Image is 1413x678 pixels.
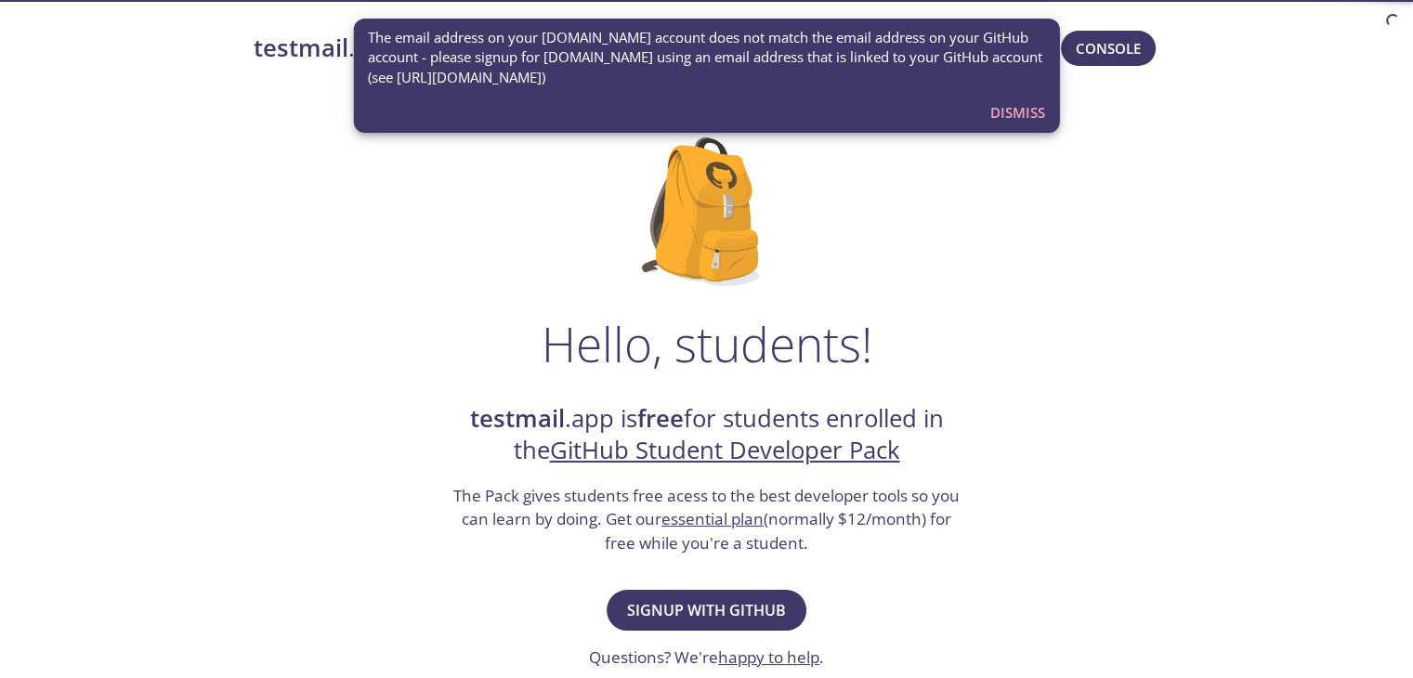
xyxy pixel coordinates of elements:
[470,402,565,435] strong: testmail
[718,646,819,668] a: happy to help
[451,403,962,467] h2: .app is for students enrolled in the
[254,33,765,64] a: testmail.app
[990,100,1045,124] span: Dismiss
[589,645,824,670] h3: Questions? We're .
[368,28,1045,87] span: The email address on your [DOMAIN_NAME] account does not match the email address on your GitHub a...
[550,434,900,466] a: GitHub Student Developer Pack
[607,590,806,631] button: Signup with GitHub
[642,137,771,286] img: github-student-backpack.png
[627,597,786,623] span: Signup with GitHub
[1061,31,1156,66] button: Console
[1076,36,1141,60] span: Console
[542,316,872,372] h1: Hello, students!
[254,32,348,64] strong: testmail
[661,508,764,529] a: essential plan
[451,484,962,555] h3: The Pack gives students free acess to the best developer tools so you can learn by doing. Get our...
[983,95,1053,130] button: Dismiss
[637,402,684,435] strong: free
